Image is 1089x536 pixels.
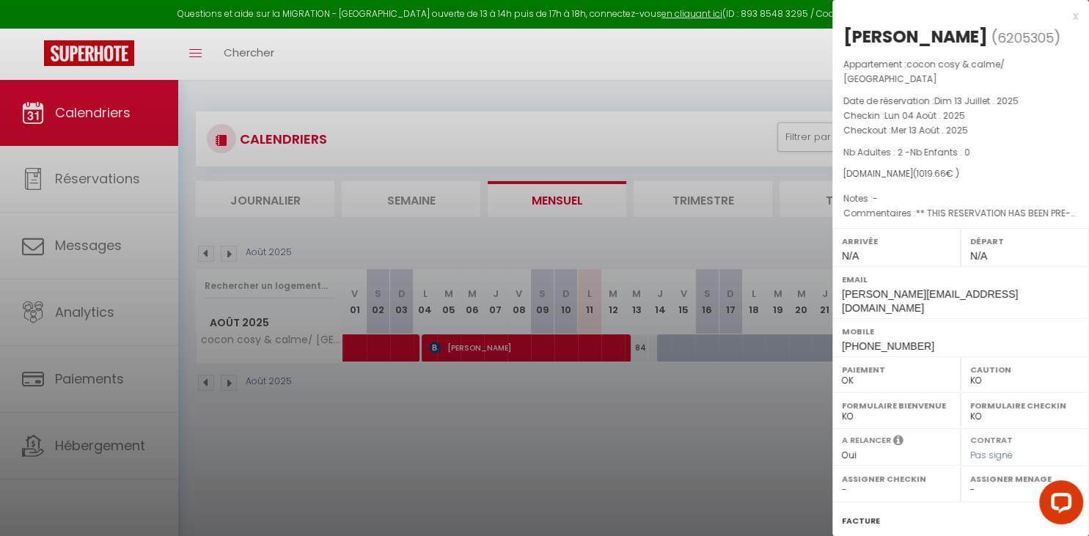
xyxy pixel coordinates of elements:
span: [PHONE_NUMBER] [842,340,934,352]
label: Arrivée [842,234,951,249]
label: Paiement [842,362,951,377]
label: Départ [970,234,1079,249]
label: Caution [970,362,1079,377]
span: 1019.66 [917,167,946,180]
label: Email [842,272,1079,287]
span: 6205305 [997,29,1054,47]
div: [PERSON_NAME] [843,25,988,48]
span: - [873,192,878,205]
p: Commentaires : [843,206,1078,221]
span: N/A [842,250,859,262]
p: Date de réservation : [843,94,1078,109]
span: Mer 13 Août . 2025 [891,124,968,136]
p: Notes : [843,191,1078,206]
span: cocon cosy & calme/ [GEOGRAPHIC_DATA] [843,58,1005,85]
span: Pas signé [970,449,1013,461]
span: ( ) [991,27,1060,48]
label: Contrat [970,434,1013,444]
label: Assigner Checkin [842,471,951,486]
span: Lun 04 Août . 2025 [884,109,965,122]
label: Facture [842,513,880,529]
span: ( € ) [913,167,959,180]
label: Formulaire Checkin [970,398,1079,413]
div: [DOMAIN_NAME] [843,167,1078,181]
span: Dim 13 Juillet . 2025 [934,95,1019,107]
label: A relancer [842,434,891,447]
label: Formulaire Bienvenue [842,398,951,413]
iframe: LiveChat chat widget [1027,474,1089,536]
span: Nb Enfants : 0 [910,146,970,158]
span: Nb Adultes : 2 - [843,146,970,158]
p: Checkout : [843,123,1078,138]
span: N/A [970,250,987,262]
i: Sélectionner OUI si vous souhaiter envoyer les séquences de messages post-checkout [893,434,903,450]
div: x [832,7,1078,25]
p: Appartement : [843,57,1078,87]
label: Assigner Menage [970,471,1079,486]
span: [PERSON_NAME][EMAIL_ADDRESS][DOMAIN_NAME] [842,288,1018,314]
label: Mobile [842,324,1079,339]
p: Checkin : [843,109,1078,123]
